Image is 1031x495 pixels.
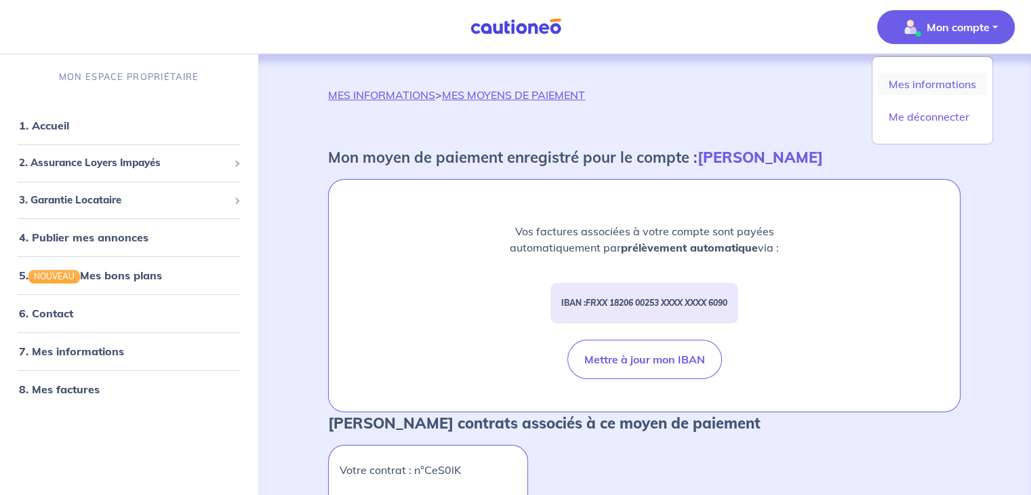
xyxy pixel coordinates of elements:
[5,187,252,214] div: 3. Garantie Locataire
[19,231,148,244] a: 4. Publier mes annonces
[878,106,987,127] a: Me déconnecter
[465,18,567,35] img: Cautioneo
[19,306,73,320] a: 6. Contact
[340,462,517,478] p: Votre contrat : n°CeS0lK
[5,338,252,365] div: 7. Mes informations
[19,269,162,282] a: 5.NOUVEAUMes bons plans
[567,340,722,379] button: Mettre à jour mon IBAN
[59,71,199,83] p: MON ESPACE PROPRIÉTAIRE
[5,376,252,403] div: 8. Mes factures
[328,87,961,103] p: >
[328,146,823,168] p: Mon moyen de paiement enregistré pour le compte :
[19,382,100,396] a: 8. Mes factures
[328,88,435,102] a: MES INFORMATIONS
[5,224,252,251] div: 4. Publier mes annonces
[19,344,124,358] a: 7. Mes informations
[5,262,252,289] div: 5.NOUVEAUMes bons plans
[5,150,252,176] div: 2. Assurance Loyers Impayés
[19,155,228,171] span: 2. Assurance Loyers Impayés
[899,16,921,38] img: illu_account_valid_menu.svg
[492,223,796,256] p: Vos factures associées à votre compte sont payées automatiquement par via :
[19,193,228,208] span: 3. Garantie Locataire
[621,241,758,254] strong: prélèvement automatique
[5,112,252,139] div: 1. Accueil
[19,119,69,132] a: 1. Accueil
[328,414,761,433] strong: [PERSON_NAME] contrats associés à ce moyen de paiement
[878,73,987,95] a: Mes informations
[442,88,585,102] a: MES MOYENS DE PAIEMENT
[561,298,727,308] strong: IBAN :
[877,10,1015,44] button: illu_account_valid_menu.svgMon compte
[872,56,993,144] div: illu_account_valid_menu.svgMon compte
[698,148,823,167] strong: [PERSON_NAME]
[586,298,727,308] em: FRXX 18206 00253 XXXX XXXX 6090
[5,300,252,327] div: 6. Contact
[927,19,990,35] p: Mon compte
